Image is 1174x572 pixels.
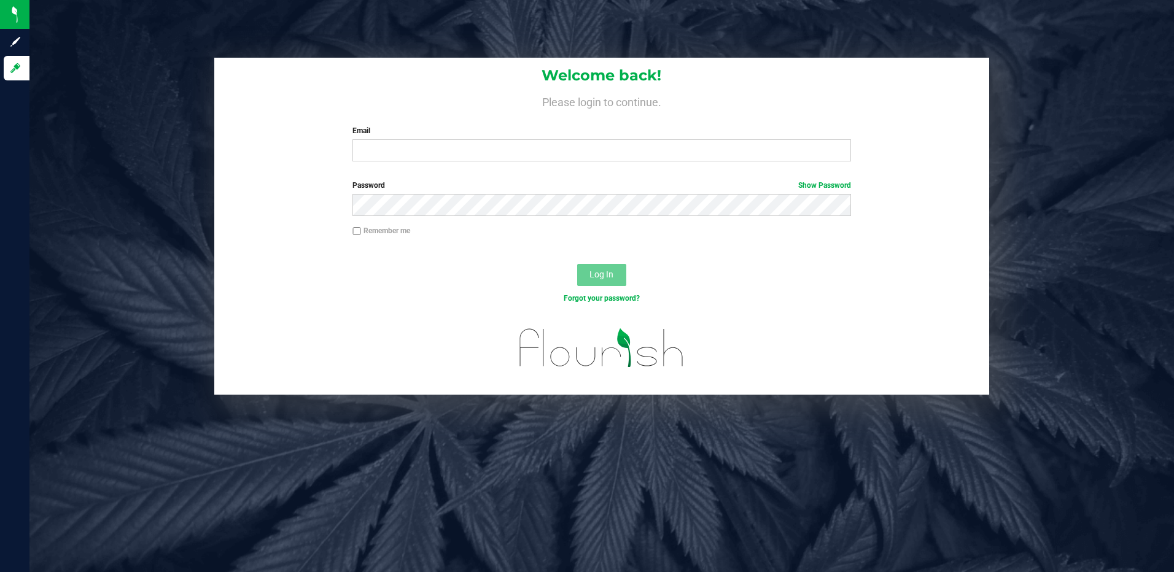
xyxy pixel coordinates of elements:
[352,225,410,236] label: Remember me
[577,264,626,286] button: Log In
[214,68,990,83] h1: Welcome back!
[9,36,21,48] inline-svg: Sign up
[352,125,851,136] label: Email
[352,227,361,236] input: Remember me
[798,181,851,190] a: Show Password
[352,181,385,190] span: Password
[505,317,699,379] img: flourish_logo.svg
[214,93,990,108] h4: Please login to continue.
[9,62,21,74] inline-svg: Log in
[589,269,613,279] span: Log In
[564,294,640,303] a: Forgot your password?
